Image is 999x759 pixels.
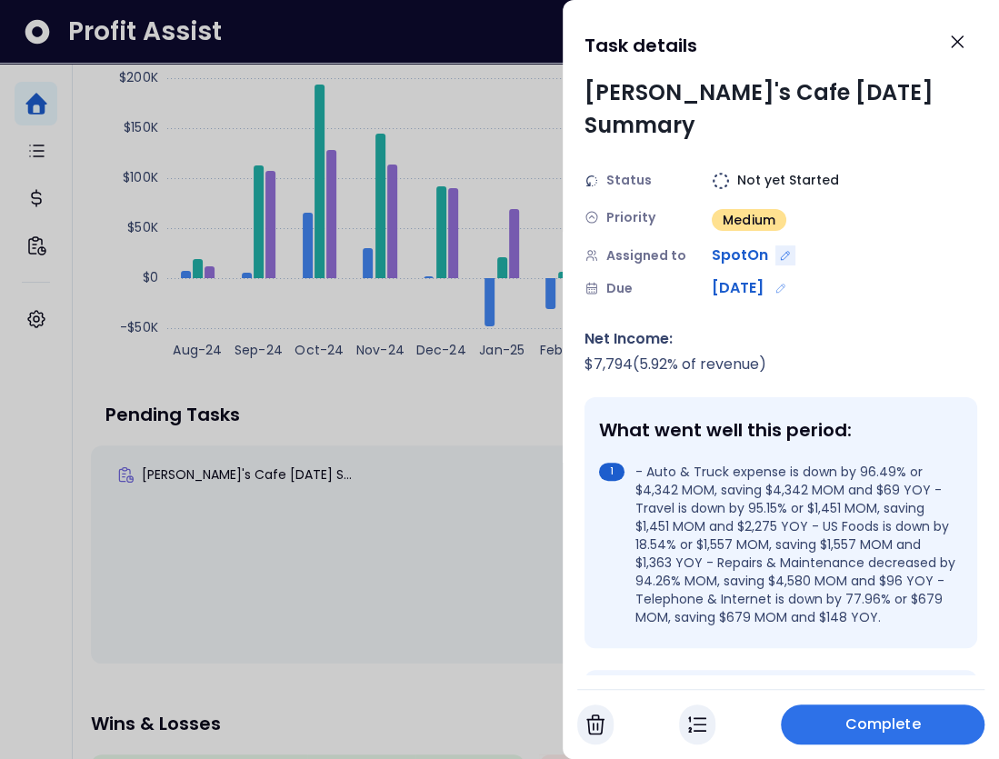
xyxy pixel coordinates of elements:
[937,22,977,62] button: Close
[584,76,977,142] div: [PERSON_NAME]'s Cafe [DATE] Summary
[584,174,599,188] img: Status
[606,208,655,227] span: Priority
[688,714,706,735] img: In Progress
[584,328,977,350] div: Net Income:
[584,29,697,62] h1: Task details
[599,463,955,626] li: - Auto & Truck expense is down by 96.49% or $4,342 MOM, saving $4,342 MOM and $69 YOY - Travel is...
[584,354,977,375] div: $ 7,794 ( 5.92 % of revenue)
[712,172,730,190] img: Not yet Started
[712,245,768,266] span: SpotOn
[606,171,652,190] span: Status
[781,704,984,744] button: Complete
[775,245,795,265] button: Edit assignment
[845,714,921,735] span: Complete
[723,211,775,229] span: Medium
[712,277,764,299] span: [DATE]
[599,419,955,441] div: What went well this period:
[771,278,791,298] button: Edit due date
[606,246,686,265] span: Assigned to
[586,714,604,735] img: Cancel Task
[737,171,839,190] span: Not yet Started
[606,279,633,298] span: Due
